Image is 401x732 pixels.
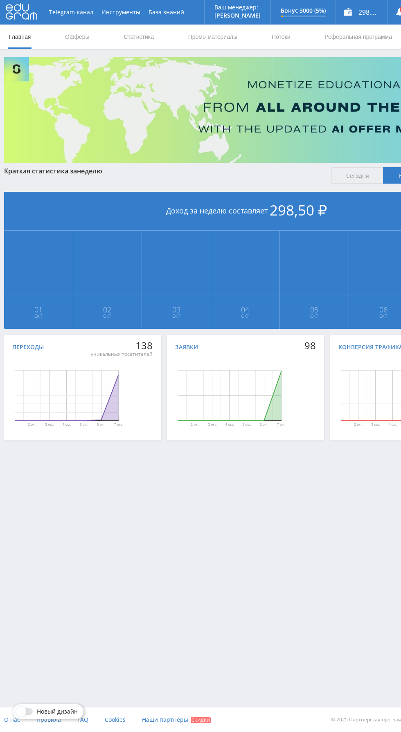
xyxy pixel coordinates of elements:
[45,423,54,427] text: 3 окт.
[243,423,251,427] text: 5 окт.
[74,306,142,313] span: 02
[36,716,61,723] span: Правила
[214,12,261,19] p: [PERSON_NAME]
[74,313,142,319] span: Окт
[304,340,316,351] div: 98
[64,25,90,49] a: Офферы
[91,351,153,357] div: уникальных посетителей
[191,423,199,427] text: 2 окт.
[214,4,261,11] p: Ваш менеджер:
[277,423,286,427] text: 7 окт.
[208,423,217,427] text: 3 окт.
[212,306,279,313] span: 04
[388,423,397,427] text: 4 окт.
[371,423,380,427] text: 3 окт.
[105,707,126,732] a: Cookies
[142,716,188,723] span: Наши партнеры
[225,423,234,427] text: 4 окт.
[191,717,211,723] span: Скидки
[280,313,348,319] span: Окт
[4,707,20,732] a: О нас
[12,344,44,350] div: Переходы
[97,423,106,427] text: 6 окт.
[324,25,393,49] a: Реферальная программа
[77,707,88,732] a: FAQ
[105,716,126,723] span: Cookies
[77,716,88,723] span: FAQ
[175,344,198,350] div: Заявки
[331,167,383,184] span: Сегодня
[271,25,291,49] a: Потоки
[187,25,238,49] a: Промо-материалы
[4,716,20,723] span: О нас
[212,313,279,319] span: Окт
[354,423,363,427] text: 2 окт.
[28,423,36,427] text: 2 окт.
[80,423,88,427] text: 5 окт.
[281,7,326,14] p: Бонус 3000 (5%)
[5,306,72,313] span: 01
[36,707,61,732] a: Правила
[270,200,327,220] span: 298,50 ₽
[37,708,78,715] span: Новый дизайн
[4,167,323,175] div: Краткая статистика за
[77,166,102,175] span: неделю
[151,355,308,436] svg: Диаграмма.
[91,340,153,351] div: 138
[114,423,123,427] text: 7 окт.
[8,25,32,49] a: Главная
[5,313,72,319] span: Окт
[63,423,71,427] text: 4 окт.
[280,306,348,313] span: 05
[260,423,268,427] text: 6 окт.
[123,25,155,49] a: Статистика
[142,306,210,313] span: 03
[142,707,211,732] a: Наши партнеры Скидки
[142,313,210,319] span: Окт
